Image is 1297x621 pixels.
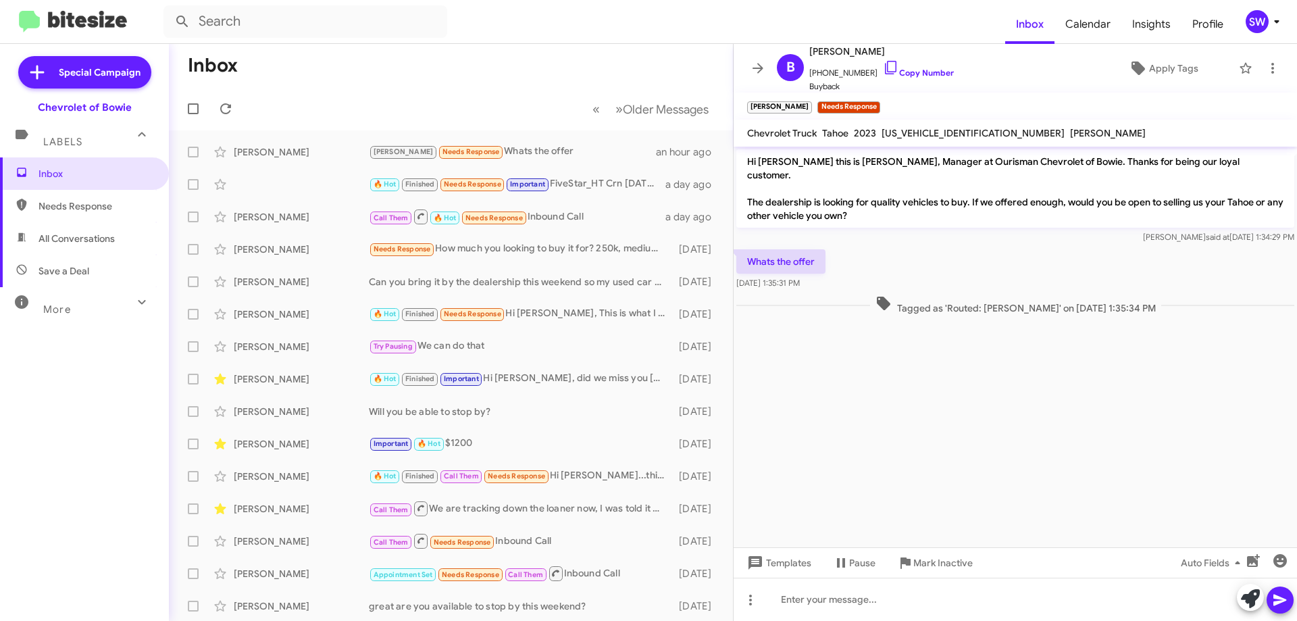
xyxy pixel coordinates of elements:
[18,56,151,89] a: Special Campaign
[1181,551,1246,575] span: Auto Fields
[234,502,369,516] div: [PERSON_NAME]
[1070,127,1146,139] span: [PERSON_NAME]
[369,405,672,418] div: Will you be able to stop by?
[734,551,822,575] button: Templates
[672,372,722,386] div: [DATE]
[374,147,434,156] span: [PERSON_NAME]
[508,570,543,579] span: Call Them
[234,470,369,483] div: [PERSON_NAME]
[369,144,656,159] div: Whats the offer
[234,437,369,451] div: [PERSON_NAME]
[444,180,501,189] span: Needs Response
[656,145,722,159] div: an hour ago
[374,472,397,480] span: 🔥 Hot
[747,101,812,114] small: [PERSON_NAME]
[417,439,440,448] span: 🔥 Hot
[43,303,71,316] span: More
[886,551,984,575] button: Mark Inactive
[623,102,709,117] span: Older Messages
[369,241,672,257] div: How much you looking to buy it for? 250k, medium condition. Still quiet, no engine lights. The to...
[672,535,722,548] div: [DATE]
[234,275,369,289] div: [PERSON_NAME]
[665,210,722,224] div: a day ago
[665,178,722,191] div: a day ago
[43,136,82,148] span: Labels
[809,43,954,59] span: [PERSON_NAME]
[615,101,623,118] span: »
[405,309,435,318] span: Finished
[584,95,608,123] button: Previous
[374,214,409,222] span: Call Them
[672,275,722,289] div: [DATE]
[488,472,545,480] span: Needs Response
[234,210,369,224] div: [PERSON_NAME]
[369,436,672,451] div: $1200
[59,66,141,79] span: Special Campaign
[234,535,369,548] div: [PERSON_NAME]
[822,127,848,139] span: Tahoe
[369,306,672,322] div: Hi [PERSON_NAME], This is what I had planned to distribute this weeknd at [PERSON_NAME] and Home ...
[234,243,369,256] div: [PERSON_NAME]
[1246,10,1269,33] div: SW
[444,472,479,480] span: Call Them
[369,500,672,517] div: We are tracking down the loaner now, I was told it was in detail but it is not. Once we have the ...
[736,149,1294,228] p: Hi [PERSON_NAME] this is [PERSON_NAME], Manager at Ourisman Chevrolet of Bowie. Thanks for being ...
[672,470,722,483] div: [DATE]
[672,243,722,256] div: [DATE]
[672,340,722,353] div: [DATE]
[444,309,501,318] span: Needs Response
[405,180,435,189] span: Finished
[374,180,397,189] span: 🔥 Hot
[1206,232,1229,242] span: said at
[592,101,600,118] span: «
[434,214,457,222] span: 🔥 Hot
[374,570,433,579] span: Appointment Set
[369,176,665,192] div: FiveStar_HT Crn [DATE]-[DATE] $3.8 +10.25 Crn [DATE] $3.78 +10.25 Bns [DATE] $9.74 +6.5
[369,565,672,582] div: Inbound Call
[374,309,397,318] span: 🔥 Hot
[870,295,1161,315] span: Tagged as 'Routed: [PERSON_NAME]' on [DATE] 1:35:34 PM
[585,95,717,123] nav: Page navigation example
[369,599,672,613] div: great are you available to stop by this weekend?
[1149,56,1198,80] span: Apply Tags
[39,264,89,278] span: Save a Deal
[163,5,447,38] input: Search
[1094,56,1232,80] button: Apply Tags
[736,278,800,288] span: [DATE] 1:35:31 PM
[39,199,153,213] span: Needs Response
[1143,232,1294,242] span: [PERSON_NAME] [DATE] 1:34:29 PM
[444,374,479,383] span: Important
[39,232,115,245] span: All Conversations
[39,167,153,180] span: Inbox
[369,468,672,484] div: Hi [PERSON_NAME]...this is [PERSON_NAME]...you reached out to me a few months ago about buying my...
[786,57,795,78] span: B
[747,127,817,139] span: Chevrolet Truck
[1121,5,1181,44] a: Insights
[234,307,369,321] div: [PERSON_NAME]
[1181,5,1234,44] span: Profile
[405,374,435,383] span: Finished
[405,472,435,480] span: Finished
[817,101,880,114] small: Needs Response
[849,551,875,575] span: Pause
[672,307,722,321] div: [DATE]
[672,405,722,418] div: [DATE]
[736,249,825,274] p: Whats the offer
[883,68,954,78] a: Copy Number
[607,95,717,123] button: Next
[234,372,369,386] div: [PERSON_NAME]
[374,505,409,514] span: Call Them
[374,245,431,253] span: Needs Response
[234,567,369,580] div: [PERSON_NAME]
[442,147,500,156] span: Needs Response
[882,127,1065,139] span: [US_VEHICLE_IDENTIFICATION_NUMBER]
[1054,5,1121,44] a: Calendar
[465,214,523,222] span: Needs Response
[434,538,491,547] span: Needs Response
[1170,551,1256,575] button: Auto Fields
[672,567,722,580] div: [DATE]
[374,439,409,448] span: Important
[374,342,413,351] span: Try Pausing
